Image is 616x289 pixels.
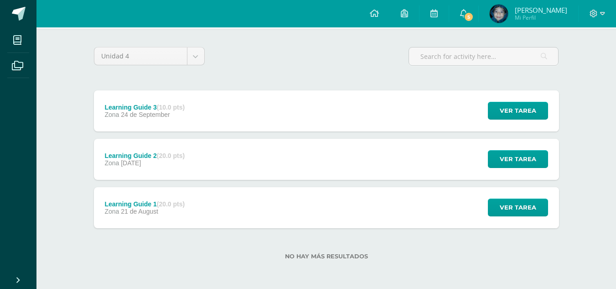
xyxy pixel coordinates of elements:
span: Ver tarea [500,151,536,168]
a: Unidad 4 [94,47,204,65]
button: Ver tarea [488,150,548,168]
span: Mi Perfil [515,14,567,21]
img: 2859e898e4675f56e49fdff0bde542a9.png [490,5,508,23]
span: Ver tarea [500,199,536,216]
button: Ver tarea [488,199,548,216]
button: Ver tarea [488,102,548,120]
div: Learning Guide 1 [104,200,185,208]
span: 5 [464,12,474,22]
strong: (20.0 pts) [157,200,185,208]
span: [PERSON_NAME] [515,5,567,15]
label: No hay más resultados [94,253,559,260]
span: Ver tarea [500,102,536,119]
span: 24 de September [121,111,170,118]
span: [DATE] [121,159,141,167]
span: 21 de August [121,208,158,215]
strong: (20.0 pts) [157,152,185,159]
strong: (10.0 pts) [157,104,185,111]
span: Zona [104,159,119,167]
input: Search for activity here… [409,47,558,65]
div: Learning Guide 2 [104,152,185,159]
span: Zona [104,208,119,215]
span: Unidad 4 [101,47,180,65]
span: Zona [104,111,119,118]
div: Learning Guide 3 [104,104,185,111]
